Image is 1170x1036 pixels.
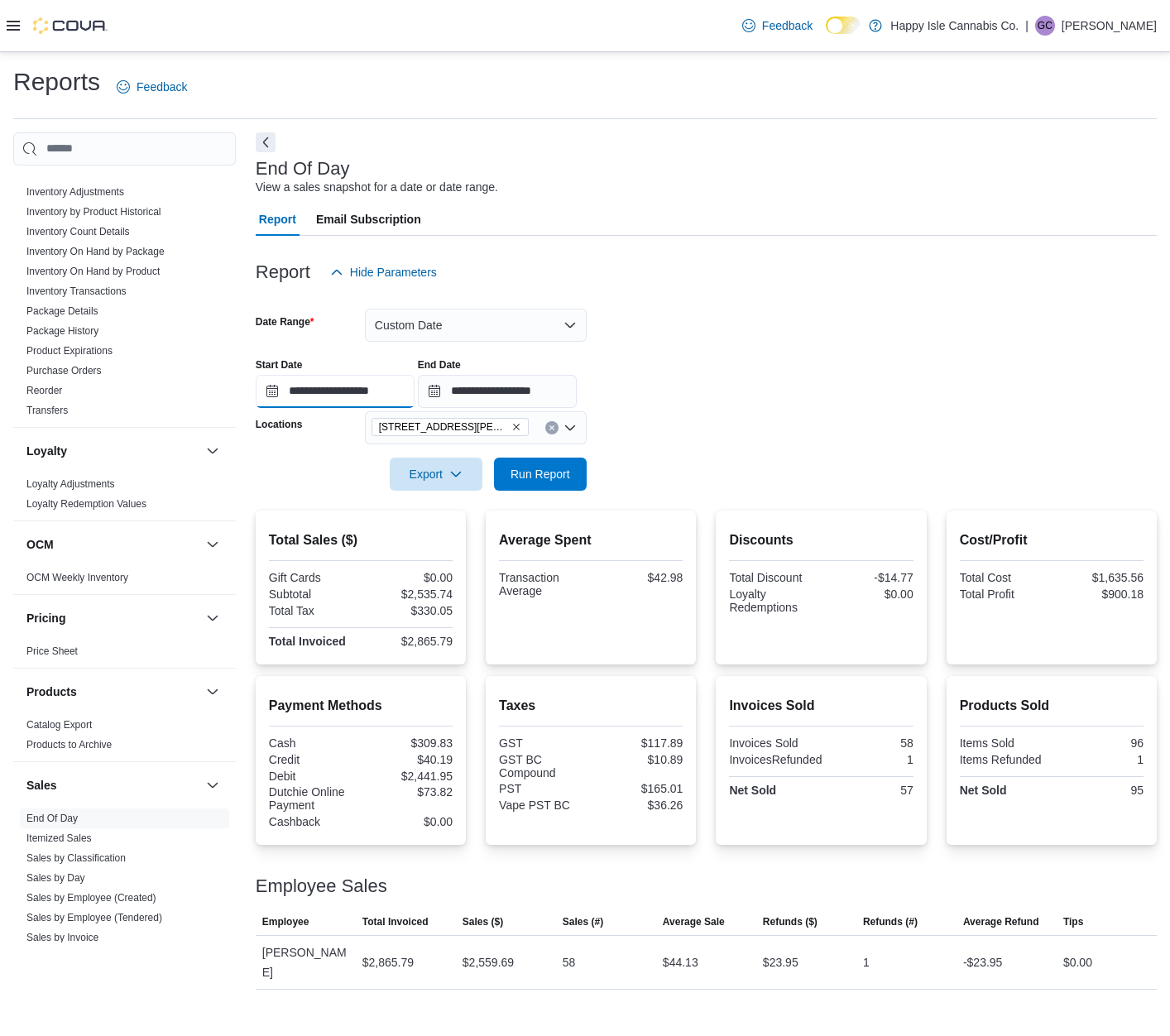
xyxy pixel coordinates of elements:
div: 1 [828,753,913,766]
div: Items Refunded [960,753,1048,766]
div: $330.05 [364,604,453,617]
span: Average Refund [963,915,1039,928]
a: Sales by Employee (Created) [26,892,156,904]
h2: Payment Methods [269,696,453,716]
span: Tips [1063,915,1083,928]
div: Subtotal [269,588,357,601]
div: Total Cost [960,571,1048,584]
div: $2,865.79 [364,635,453,648]
div: $165.01 [594,782,683,795]
button: Clear input [545,421,559,434]
h3: Pricing [26,610,65,626]
button: Next [256,132,276,152]
a: Sales by Invoice [26,932,98,943]
div: GST BC Compound [499,753,587,779]
span: Run Report [511,466,570,482]
h3: Employee Sales [256,876,387,896]
div: $900.18 [1055,588,1144,601]
a: End Of Day [26,813,78,824]
h3: Sales [26,777,57,794]
div: $42.98 [594,571,683,584]
label: Start Date [256,358,303,372]
span: Refunds ($) [763,915,818,928]
span: Email Subscription [316,203,421,236]
button: Loyalty [203,441,223,461]
h2: Discounts [729,530,913,550]
div: $73.82 [364,785,453,799]
div: Loyalty Redemptions [729,588,818,614]
div: Cash [269,736,357,750]
div: Dutchie Online Payment [269,785,357,812]
a: Inventory Count Details [26,226,130,237]
button: Run Report [494,458,587,491]
h2: Average Spent [499,530,683,550]
input: Press the down key to open a popover containing a calendar. [418,375,577,408]
button: Products [203,682,223,702]
div: $44.13 [663,952,698,972]
div: Total Profit [960,588,1048,601]
a: Sales by Employee (Tendered) [26,912,162,923]
span: Sales (#) [563,915,603,928]
h2: Taxes [499,696,683,716]
div: 1 [1055,753,1144,766]
button: Hide Parameters [324,256,444,289]
h2: Invoices Sold [729,696,913,716]
a: Inventory On Hand by Package [26,246,165,257]
a: Loyalty Adjustments [26,478,115,490]
div: $1,635.56 [1055,571,1144,584]
div: $2,441.95 [364,770,453,783]
strong: Net Sold [960,784,1007,797]
a: Loyalty Redemption Values [26,498,146,510]
div: Vape PST BC [499,799,587,812]
a: Inventory Transactions [26,285,127,297]
span: Sales ($) [463,915,503,928]
a: Transfers [26,405,68,416]
a: Package History [26,325,98,337]
div: 57 [825,784,913,797]
a: Inventory by Product Historical [26,206,161,218]
div: Cashback [269,815,357,828]
span: Total Invoiced [362,915,429,928]
div: 58 [825,736,913,750]
div: Items Sold [960,736,1048,750]
span: Report [259,203,296,236]
div: $36.26 [594,799,683,812]
div: Loyalty [13,474,236,520]
a: Itemized Sales [26,832,92,844]
a: Sales by Classification [26,852,126,864]
h3: Products [26,683,77,700]
div: GST [499,736,587,750]
button: Inventory [203,149,223,169]
strong: Total Invoiced [269,635,346,648]
div: [PERSON_NAME] [256,936,356,989]
label: End Date [418,358,461,372]
button: Pricing [26,610,199,626]
div: $309.83 [364,736,453,750]
button: Custom Date [365,309,587,342]
div: Inventory [13,182,236,427]
input: Press the down key to open a popover containing a calendar. [256,375,415,408]
span: Unit #203 -992 Dorman Road [372,418,529,436]
div: OCM [13,568,236,594]
a: OCM Weekly Inventory [26,572,128,583]
div: $23.95 [763,952,798,972]
button: Remove Unit #203 -992 Dorman Road from selection in this group [511,422,521,432]
span: Hide Parameters [350,264,437,281]
a: Sales by Day [26,872,85,884]
h3: End Of Day [256,159,350,179]
a: Inventory On Hand by Product [26,266,160,277]
button: OCM [203,535,223,554]
button: Export [390,458,482,491]
h2: Cost/Profit [960,530,1144,550]
div: Debit [269,770,357,783]
label: Date Range [256,315,314,329]
button: Products [26,683,199,700]
a: Reorder [26,385,62,396]
a: Purchase Orders [26,365,102,377]
img: Cova [33,17,108,34]
div: InvoicesRefunded [729,753,822,766]
div: $40.19 [364,753,453,766]
div: Gift Cards [269,571,357,584]
div: Total Discount [729,571,818,584]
